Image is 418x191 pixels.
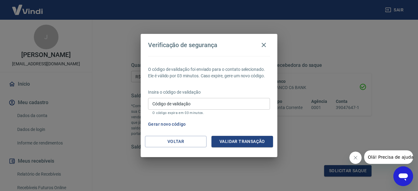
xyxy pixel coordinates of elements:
[349,152,362,164] iframe: Fechar mensagem
[211,136,273,147] button: Validar transação
[393,166,413,186] iframe: Botão para abrir a janela de mensagens
[364,150,413,164] iframe: Mensagem da empresa
[152,111,266,115] p: O código expira em 03 minutos.
[4,4,52,9] span: Olá! Precisa de ajuda?
[145,136,207,147] button: Voltar
[148,41,217,49] h4: Verificação de segurança
[148,89,270,95] p: Insira o código de validação
[146,119,188,130] button: Gerar novo código
[148,66,270,79] p: O código de validação foi enviado para o contato selecionado. Ele é válido por 03 minutos. Caso e...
